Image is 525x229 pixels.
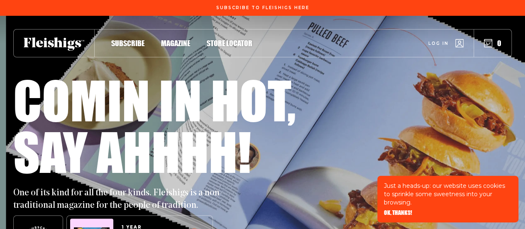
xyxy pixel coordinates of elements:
[161,37,190,49] a: Magazine
[484,39,501,48] button: 0
[428,40,449,47] span: Log in
[207,39,252,48] span: Store locator
[216,5,309,10] span: Subscribe To Fleishigs Here
[13,187,229,212] p: One of its kind for all the four kinds. Fleishigs is a non-traditional magazine for the people of...
[13,74,296,126] h1: Comin in hot,
[207,37,252,49] a: Store locator
[428,39,464,47] a: Log in
[215,5,311,10] a: Subscribe To Fleishigs Here
[384,210,412,216] button: OK, THANKS!
[384,182,512,207] p: Just a heads-up: our website uses cookies to sprinkle some sweetness into your browsing.
[161,39,190,48] span: Magazine
[13,126,251,177] h1: Say ahhhh!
